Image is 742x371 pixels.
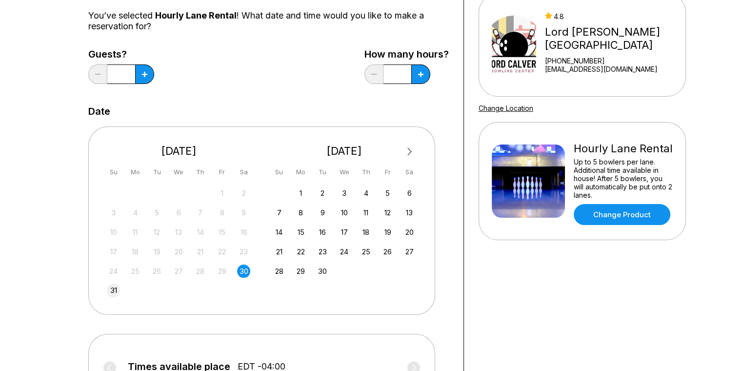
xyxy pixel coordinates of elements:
div: Choose Saturday, September 27th, 2025 [403,245,416,258]
div: Choose Tuesday, September 23rd, 2025 [316,245,329,258]
a: Change Location [479,104,533,112]
div: Not available Monday, August 25th, 2025 [129,265,142,278]
a: [EMAIL_ADDRESS][DOMAIN_NAME] [545,65,681,73]
div: Choose Thursday, September 11th, 2025 [360,206,373,219]
div: Choose Thursday, September 18th, 2025 [360,226,373,239]
div: Mo [294,165,307,179]
div: Choose Sunday, August 31st, 2025 [107,284,120,297]
div: Not available Tuesday, August 12th, 2025 [150,226,163,239]
div: Sa [403,165,416,179]
button: Next Month [402,144,418,160]
div: Choose Monday, September 22nd, 2025 [294,245,307,258]
div: Up to 5 bowlers per lane. Additional time available in house! After 5 bowlers, you will automatic... [574,158,673,199]
div: Choose Wednesday, September 10th, 2025 [338,206,351,219]
div: Not available Thursday, August 14th, 2025 [194,226,207,239]
div: Not available Saturday, August 9th, 2025 [237,206,250,219]
div: Choose Monday, September 29th, 2025 [294,265,307,278]
div: Choose Wednesday, September 17th, 2025 [338,226,351,239]
div: You’ve selected ! What date and time would you like to make a reservation for? [88,10,449,32]
div: Choose Saturday, September 13th, 2025 [403,206,416,219]
label: Date [88,106,110,117]
div: month 2025-09 [271,185,418,278]
div: Not available Saturday, August 2nd, 2025 [237,186,250,200]
div: Not available Saturday, August 23rd, 2025 [237,245,250,258]
div: Mo [129,165,142,179]
div: Not available Wednesday, August 20th, 2025 [172,245,185,258]
div: Not available Friday, August 29th, 2025 [216,265,229,278]
div: [PHONE_NUMBER] [545,57,681,65]
div: Not available Sunday, August 3rd, 2025 [107,206,120,219]
div: Not available Sunday, August 10th, 2025 [107,226,120,239]
div: Choose Wednesday, September 3rd, 2025 [338,186,351,200]
div: [DATE] [269,144,420,158]
div: Not available Monday, August 4th, 2025 [129,206,142,219]
div: Not available Saturday, August 16th, 2025 [237,226,250,239]
div: Choose Sunday, September 28th, 2025 [273,265,286,278]
div: Choose Saturday, August 30th, 2025 [237,265,250,278]
div: Choose Wednesday, September 24th, 2025 [338,245,351,258]
div: Choose Friday, September 19th, 2025 [381,226,394,239]
div: Tu [316,165,329,179]
div: Tu [150,165,163,179]
label: Guests? [88,49,154,60]
div: Not available Friday, August 15th, 2025 [216,226,229,239]
div: Not available Tuesday, August 19th, 2025 [150,245,163,258]
div: [DATE] [103,144,255,158]
div: Choose Saturday, September 6th, 2025 [403,186,416,200]
div: Not available Sunday, August 24th, 2025 [107,265,120,278]
div: Th [194,165,207,179]
div: Not available Tuesday, August 26th, 2025 [150,265,163,278]
span: Hourly Lane Rental [155,10,237,21]
div: Fr [216,165,229,179]
div: Not available Wednesday, August 13th, 2025 [172,226,185,239]
div: Sa [237,165,250,179]
div: Not available Monday, August 11th, 2025 [129,226,142,239]
img: Hourly Lane Rental [492,144,565,218]
div: We [172,165,185,179]
div: Choose Friday, September 5th, 2025 [381,186,394,200]
div: Su [107,165,120,179]
a: Change Product [574,204,670,225]
div: Choose Tuesday, September 9th, 2025 [316,206,329,219]
div: Choose Sunday, September 7th, 2025 [273,206,286,219]
div: Choose Thursday, September 4th, 2025 [360,186,373,200]
div: Choose Monday, September 1st, 2025 [294,186,307,200]
div: Choose Monday, September 8th, 2025 [294,206,307,219]
div: Choose Tuesday, September 2nd, 2025 [316,186,329,200]
div: Not available Friday, August 22nd, 2025 [216,245,229,258]
div: month 2025-08 [106,185,252,297]
div: We [338,165,351,179]
div: Fr [381,165,394,179]
div: Choose Friday, September 12th, 2025 [381,206,394,219]
div: Not available Monday, August 18th, 2025 [129,245,142,258]
div: Choose Thursday, September 25th, 2025 [360,245,373,258]
div: Choose Friday, September 26th, 2025 [381,245,394,258]
div: 4.8 [545,12,681,21]
div: Not available Friday, August 8th, 2025 [216,206,229,219]
div: Not available Sunday, August 17th, 2025 [107,245,120,258]
div: Choose Monday, September 15th, 2025 [294,226,307,239]
label: How many hours? [364,49,449,60]
div: Not available Friday, August 1st, 2025 [216,186,229,200]
div: Choose Sunday, September 21st, 2025 [273,245,286,258]
div: Choose Saturday, September 20th, 2025 [403,226,416,239]
div: Not available Thursday, August 7th, 2025 [194,206,207,219]
div: Su [273,165,286,179]
div: Not available Tuesday, August 5th, 2025 [150,206,163,219]
img: Lord Calvert Bowling Center [492,8,537,82]
div: Not available Wednesday, August 27th, 2025 [172,265,185,278]
div: Not available Thursday, August 28th, 2025 [194,265,207,278]
div: Not available Wednesday, August 6th, 2025 [172,206,185,219]
div: Choose Tuesday, September 30th, 2025 [316,265,329,278]
div: Hourly Lane Rental [574,142,673,155]
div: Th [360,165,373,179]
div: Choose Tuesday, September 16th, 2025 [316,226,329,239]
div: Lord [PERSON_NAME][GEOGRAPHIC_DATA] [545,25,681,52]
div: Not available Thursday, August 21st, 2025 [194,245,207,258]
div: Choose Sunday, September 14th, 2025 [273,226,286,239]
